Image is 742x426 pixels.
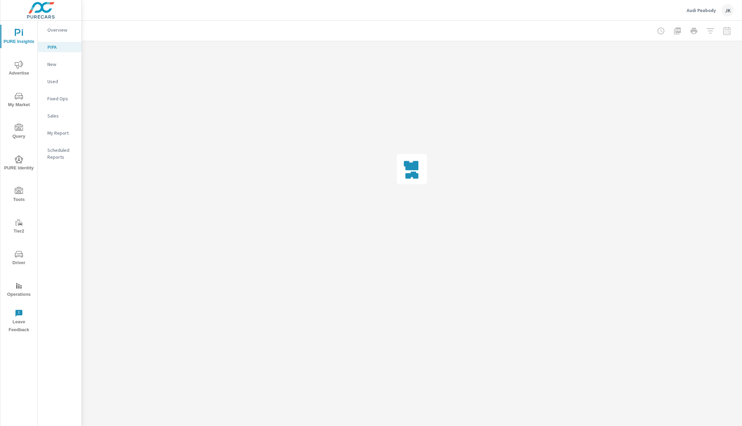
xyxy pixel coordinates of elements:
[38,111,81,121] div: Sales
[47,130,76,136] p: My Report
[38,128,81,138] div: My Report
[47,61,76,68] p: New
[47,78,76,85] p: Used
[2,187,35,204] span: Tools
[2,124,35,141] span: Query
[47,112,76,119] p: Sales
[721,4,734,16] div: JK
[2,309,35,334] span: Leave Feedback
[2,282,35,299] span: Operations
[2,155,35,172] span: PURE Identity
[38,59,81,69] div: New
[38,145,81,162] div: Scheduled Reports
[47,26,76,33] p: Overview
[2,60,35,77] span: Advertise
[47,44,76,51] p: PIPA
[2,250,35,267] span: Driver
[2,92,35,109] span: My Market
[2,29,35,46] span: PURE Insights
[0,21,37,337] div: nav menu
[2,218,35,235] span: Tier2
[687,7,716,13] p: Audi Peabody
[38,76,81,87] div: Used
[47,95,76,102] p: Fixed Ops
[38,42,81,52] div: PIPA
[38,25,81,35] div: Overview
[38,93,81,104] div: Fixed Ops
[47,147,76,160] p: Scheduled Reports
